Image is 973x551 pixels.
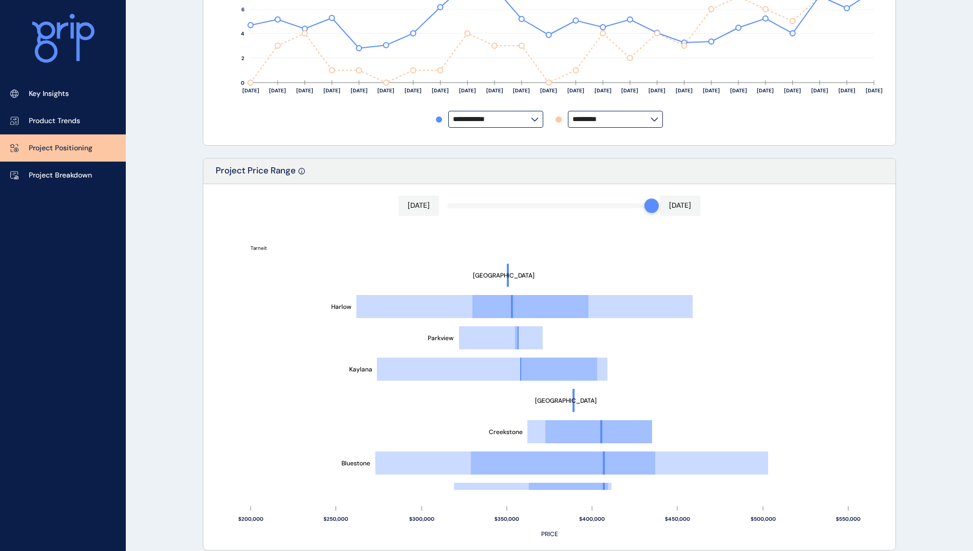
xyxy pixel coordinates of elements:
text: [DATE] [595,87,612,94]
text: 6 [241,6,244,13]
text: [DATE] [540,87,557,94]
p: Project Price Range [216,165,296,184]
text: [DATE] [838,87,855,94]
text: Harlow [331,303,352,311]
text: [DATE] [323,87,340,94]
text: 4 [241,30,244,37]
text: [DATE] [513,87,530,94]
text: [DATE] [432,87,449,94]
text: Parkview [428,334,454,342]
text: [DATE] [866,87,883,94]
text: [DATE] [784,87,801,94]
text: $300,000 [409,516,434,522]
p: [DATE] [669,201,691,211]
text: Kaylana [349,365,372,373]
p: Product Trends [29,116,80,126]
text: $550,000 [836,516,861,522]
text: [DATE] [269,87,286,94]
text: $500,000 [751,516,776,522]
text: [DATE] [242,87,259,94]
text: [DATE] [351,87,368,94]
text: [DATE] [377,87,394,94]
text: Tarneit [251,245,267,251]
text: [DATE] [648,87,665,94]
text: 0 [241,80,244,86]
p: Key Insights [29,89,69,99]
text: [DATE] [703,87,720,94]
text: [DATE] [730,87,747,94]
text: Bluestone [341,459,370,467]
text: $450,000 [665,516,690,522]
text: $250,000 [323,516,348,522]
p: [DATE] [408,201,430,211]
text: $200,000 [238,516,263,522]
text: [DATE] [296,87,313,94]
text: [DATE] [811,87,828,94]
text: [GEOGRAPHIC_DATA] [473,271,535,280]
text: 2 [241,55,244,62]
p: Project Breakdown [29,170,92,181]
text: [DATE] [757,87,774,94]
text: $350,000 [494,516,519,522]
text: [DATE] [621,87,638,94]
text: [DATE] [486,87,503,94]
text: [DATE] [405,87,422,94]
text: [DATE] [567,87,584,94]
text: [GEOGRAPHIC_DATA] [535,397,597,405]
text: PRICE [541,530,558,538]
text: [DATE] [676,87,693,94]
text: Creekstone [489,428,523,436]
text: $400,000 [579,516,605,522]
p: Project Positioning [29,143,92,153]
text: [DATE] [459,87,476,94]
